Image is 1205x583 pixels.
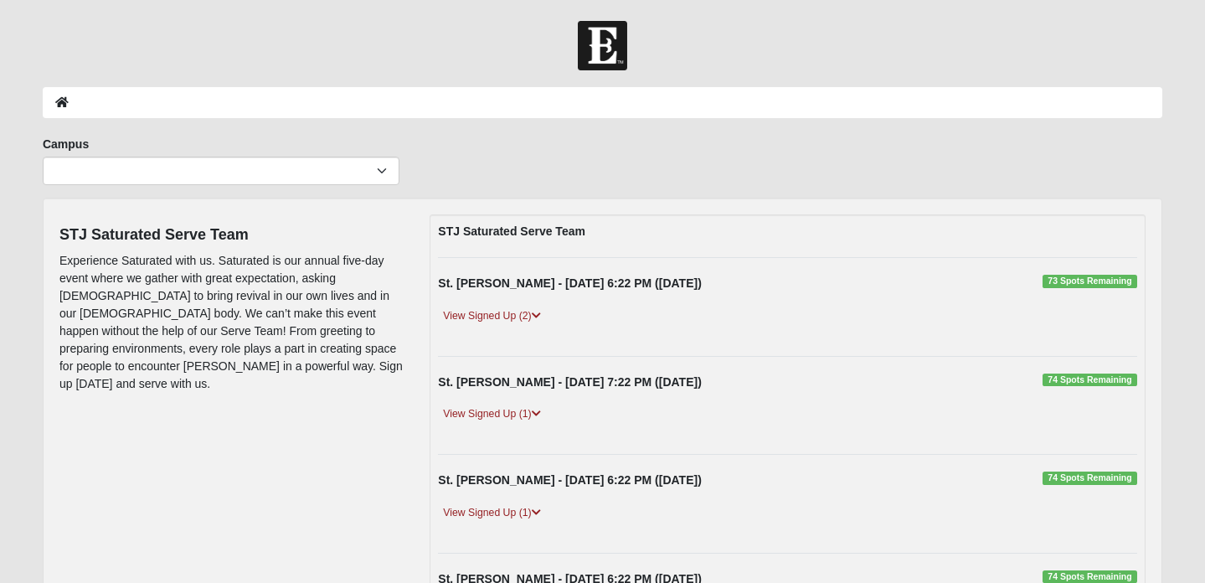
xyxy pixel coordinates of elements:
[438,375,701,389] strong: St. [PERSON_NAME] - [DATE] 7:22 PM ([DATE])
[438,307,545,325] a: View Signed Up (2)
[1043,472,1137,485] span: 74 Spots Remaining
[438,276,701,290] strong: St. [PERSON_NAME] - [DATE] 6:22 PM ([DATE])
[59,226,404,245] h4: STJ Saturated Serve Team
[438,224,585,238] strong: STJ Saturated Serve Team
[1043,374,1137,387] span: 74 Spots Remaining
[438,405,545,423] a: View Signed Up (1)
[43,136,89,152] label: Campus
[578,21,627,70] img: Church of Eleven22 Logo
[438,473,701,487] strong: St. [PERSON_NAME] - [DATE] 6:22 PM ([DATE])
[1043,275,1137,288] span: 73 Spots Remaining
[59,252,404,393] p: Experience Saturated with us. Saturated is our annual five-day event where we gather with great e...
[438,504,545,522] a: View Signed Up (1)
